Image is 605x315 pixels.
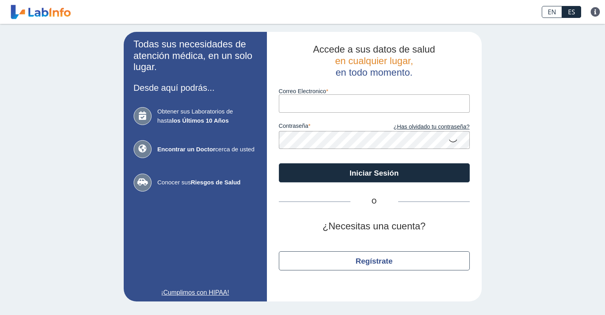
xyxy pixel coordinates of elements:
button: Regístrate [279,251,470,270]
b: Encontrar un Doctor [158,146,216,153]
span: en todo momento. [336,67,412,78]
label: Correo Electronico [279,88,470,94]
h2: ¿Necesitas una cuenta? [279,221,470,232]
a: ES [562,6,581,18]
span: cerca de usted [158,145,257,154]
b: Riesgos de Salud [191,179,241,186]
span: en cualquier lugar, [335,55,413,66]
h2: Todas sus necesidades de atención médica, en un solo lugar. [134,39,257,73]
h3: Desde aquí podrás... [134,83,257,93]
span: Obtener sus Laboratorios de hasta [158,107,257,125]
a: ¡Cumplimos con HIPAA! [134,288,257,297]
b: los Últimos 10 Años [172,117,229,124]
a: ¿Has olvidado tu contraseña? [374,123,470,131]
span: O [350,197,398,206]
span: Conocer sus [158,178,257,187]
a: EN [542,6,562,18]
label: contraseña [279,123,374,131]
span: Accede a sus datos de salud [313,44,435,55]
button: Iniciar Sesión [279,163,470,182]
